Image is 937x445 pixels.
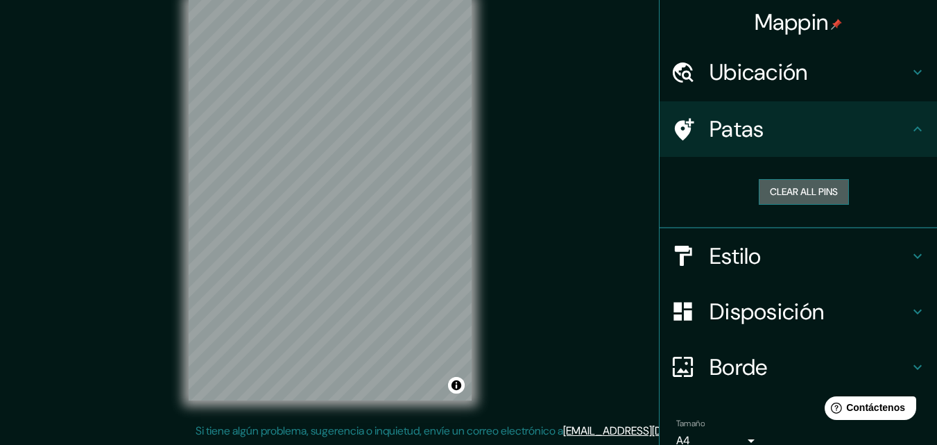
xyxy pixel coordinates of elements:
iframe: Lanzador de widgets de ayuda [814,391,922,430]
font: Patas [710,115,764,144]
font: Disposición [710,297,824,326]
font: Borde [710,353,768,382]
div: Patas [660,101,937,157]
font: Si tiene algún problema, sugerencia o inquietud, envíe un correo electrónico a [196,423,563,438]
div: Estilo [660,228,937,284]
font: Tamaño [676,418,705,429]
button: Activar o desactivar atribución [448,377,465,394]
font: Mappin [755,8,829,37]
div: Borde [660,339,937,395]
font: Estilo [710,242,762,271]
font: Ubicación [710,58,808,87]
div: Disposición [660,284,937,339]
a: [EMAIL_ADDRESS][DOMAIN_NAME] [563,423,734,438]
img: pin-icon.png [831,19,842,30]
button: Clear all pins [759,179,849,205]
div: Ubicación [660,44,937,100]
